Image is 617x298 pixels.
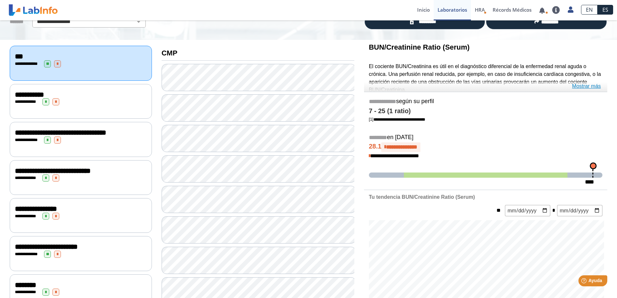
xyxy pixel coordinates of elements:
p: El cociente BUN/Creatinina es útil en el diagnóstico diferencial de la enfermedad renal aguda o c... [369,63,602,94]
input: mm/dd/yyyy [557,205,602,216]
a: Mostrar más [572,82,601,90]
h5: según su perfil [369,98,602,105]
span: HRA [475,6,485,13]
a: ES [598,5,613,15]
iframe: Help widget launcher [559,273,610,291]
b: Tu tendencia BUN/Creatinine Ratio (Serum) [369,194,475,200]
input: mm/dd/yyyy [505,205,550,216]
b: BUN/Creatinine Ratio (Serum) [369,43,470,51]
b: CMP [162,49,177,57]
a: EN [581,5,598,15]
a: [1] [369,117,425,122]
h5: en [DATE] [369,134,602,141]
h4: 28.1 [369,142,602,152]
h4: 7 - 25 (1 ratio) [369,107,602,115]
